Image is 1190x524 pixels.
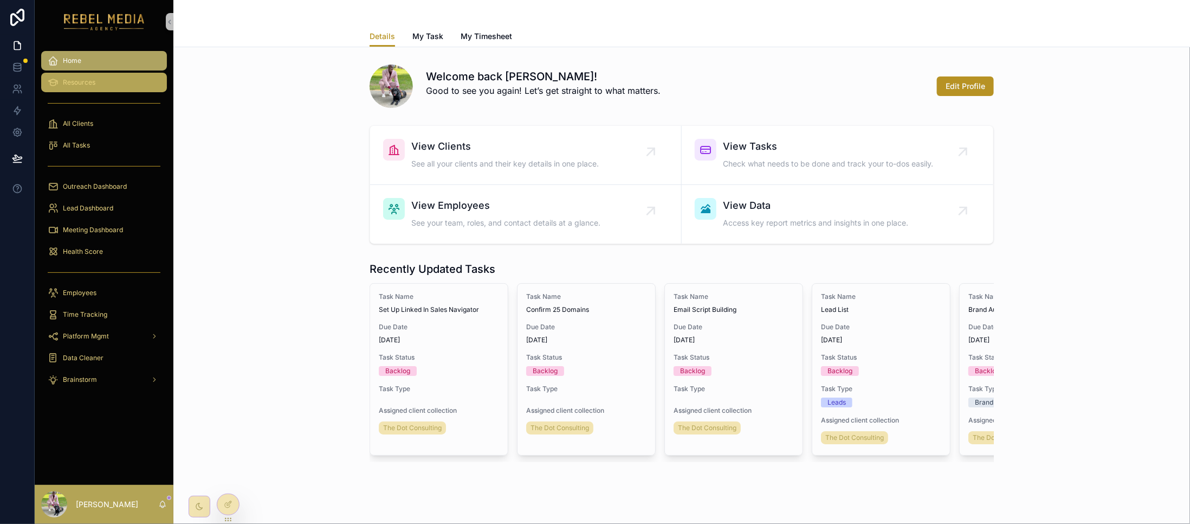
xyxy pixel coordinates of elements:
[812,283,950,456] a: Task NameLead ListDue Date[DATE]Task StatusBacklogTask TypeLeadsAssigned client collectionThe Dot...
[526,353,646,362] span: Task Status
[674,305,794,314] span: Email Script Building
[533,366,558,376] div: Backlog
[674,336,794,344] span: [DATE]
[63,204,113,213] span: Lead Dashboard
[827,398,846,407] div: Leads
[968,336,1089,344] span: [DATE]
[41,199,167,218] a: Lead Dashboard
[946,81,985,92] span: Edit Profile
[41,114,167,133] a: All Clients
[41,136,167,155] a: All Tasks
[41,242,167,261] a: Health Score
[411,158,599,169] span: See all your clients and their key details in one place.
[968,431,1036,444] a: The Dot Consulting
[975,366,1000,376] div: Backlog
[821,353,941,362] span: Task Status
[968,292,1089,301] span: Task Name
[517,283,656,456] a: Task NameConfirm 25 DomainsDue Date[DATE]Task StatusBacklogTask TypeAssigned client collectionThe...
[426,84,661,97] p: Good to see you again! Let’s get straight to what matters.
[370,126,682,185] a: View ClientsSee all your clients and their key details in one place.
[821,292,941,301] span: Task Name
[723,158,933,169] span: Check what needs to be done and track your to-dos easily.
[973,433,1031,442] span: The Dot Consulting
[825,433,884,442] span: The Dot Consulting
[461,31,512,42] span: My Timesheet
[968,305,1089,314] span: Brand Audit
[63,310,107,319] span: Time Tracking
[723,139,933,154] span: View Tasks
[370,27,395,47] a: Details
[674,292,794,301] span: Task Name
[63,289,96,297] span: Employees
[674,323,794,331] span: Due Date
[63,354,104,362] span: Data Cleaner
[64,13,145,30] img: App logo
[385,366,410,376] div: Backlog
[968,416,1089,425] span: Assigned client collection
[63,141,90,150] span: All Tasks
[41,177,167,196] a: Outreach Dashboard
[821,305,941,314] span: Lead List
[678,424,736,432] span: The Dot Consulting
[411,218,600,228] span: See your team, roles, and contact details at a glance.
[35,43,173,404] div: scrollable content
[370,261,495,277] h1: Recently Updated Tasks
[41,305,167,324] a: Time Tracking
[379,353,499,362] span: Task Status
[370,31,395,42] span: Details
[426,69,661,84] h1: Welcome back [PERSON_NAME]!
[531,424,589,432] span: The Dot Consulting
[821,416,941,425] span: Assigned client collection
[379,336,499,344] span: [DATE]
[63,56,81,65] span: Home
[412,31,443,42] span: My Task
[41,51,167,71] a: Home
[526,421,593,434] a: The Dot Consulting
[723,198,908,213] span: View Data
[41,370,167,389] a: Brainstorm
[827,366,852,376] div: Backlog
[821,431,888,444] a: The Dot Consulting
[821,336,941,344] span: [DATE]
[680,366,705,376] div: Backlog
[968,353,1089,362] span: Task Status
[526,323,646,331] span: Due Date
[41,220,167,240] a: Meeting Dashboard
[682,185,993,244] a: View DataAccess key report metrics and insights in one place.
[63,226,123,234] span: Meeting Dashboard
[526,292,646,301] span: Task Name
[370,185,682,244] a: View EmployeesSee your team, roles, and contact details at a glance.
[959,283,1098,456] a: Task NameBrand AuditDue Date[DATE]Task StatusBacklogTask TypeBrand AuditAssigned client collectio...
[383,424,442,432] span: The Dot Consulting
[674,421,741,434] a: The Dot Consulting
[411,139,599,154] span: View Clients
[674,406,794,415] span: Assigned client collection
[63,119,93,128] span: All Clients
[63,332,109,341] span: Platform Mgmt
[682,126,993,185] a: View TasksCheck what needs to be done and track your to-dos easily.
[526,406,646,415] span: Assigned client collection
[526,385,646,393] span: Task Type
[821,385,941,393] span: Task Type
[674,353,794,362] span: Task Status
[821,323,941,331] span: Due Date
[526,336,646,344] span: [DATE]
[975,398,1011,407] div: Brand Audit
[723,218,908,228] span: Access key report metrics and insights in one place.
[63,182,127,191] span: Outreach Dashboard
[379,406,499,415] span: Assigned client collection
[41,327,167,346] a: Platform Mgmt
[461,27,512,48] a: My Timesheet
[41,283,167,303] a: Employees
[968,323,1089,331] span: Due Date
[76,499,138,510] p: [PERSON_NAME]
[63,78,95,87] span: Resources
[411,198,600,213] span: View Employees
[412,27,443,48] a: My Task
[379,292,499,301] span: Task Name
[379,385,499,393] span: Task Type
[370,283,508,456] a: Task NameSet Up Linked In Sales NavigatorDue Date[DATE]Task StatusBacklogTask TypeAssigned client...
[937,76,994,96] button: Edit Profile
[379,305,499,314] span: Set Up Linked In Sales Navigator
[379,421,446,434] a: The Dot Consulting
